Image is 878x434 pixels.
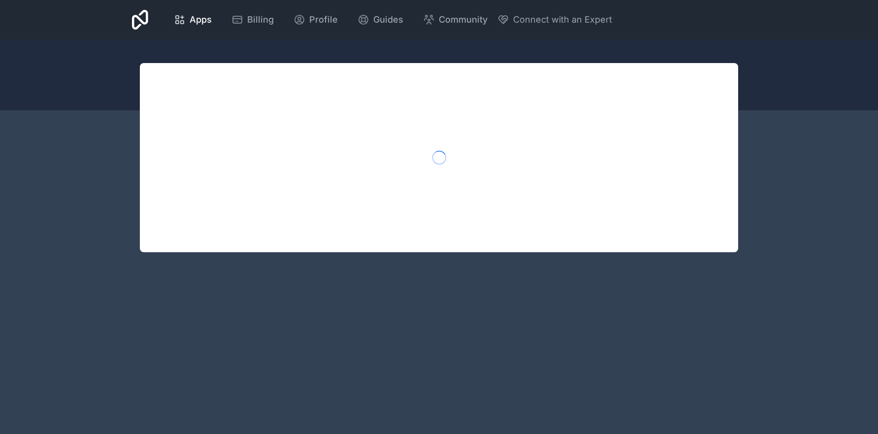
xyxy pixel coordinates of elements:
a: Billing [224,9,282,31]
a: Apps [166,9,220,31]
span: Connect with an Expert [513,13,612,27]
a: Guides [350,9,411,31]
a: Profile [286,9,346,31]
span: Billing [247,13,274,27]
span: Guides [373,13,403,27]
span: Profile [309,13,338,27]
a: Community [415,9,495,31]
span: Apps [190,13,212,27]
button: Connect with an Expert [497,13,612,27]
span: Community [439,13,488,27]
